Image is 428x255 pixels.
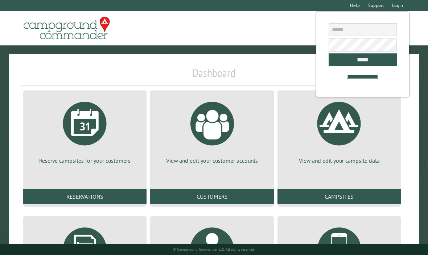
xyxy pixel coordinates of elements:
[173,247,255,252] small: © Campground Commander LLC. All rights reserved.
[23,189,147,204] a: Reservations
[32,96,138,165] a: Reserve campsites for your customers
[286,96,392,165] a: View and edit your campsite data
[21,66,407,86] h1: Dashboard
[32,157,138,165] p: Reserve campsites for your customers
[159,157,265,165] p: View and edit your customer accounts
[21,14,112,42] img: Campground Commander
[159,96,265,165] a: View and edit your customer accounts
[286,157,392,165] p: View and edit your campsite data
[277,189,401,204] a: Campsites
[150,189,273,204] a: Customers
